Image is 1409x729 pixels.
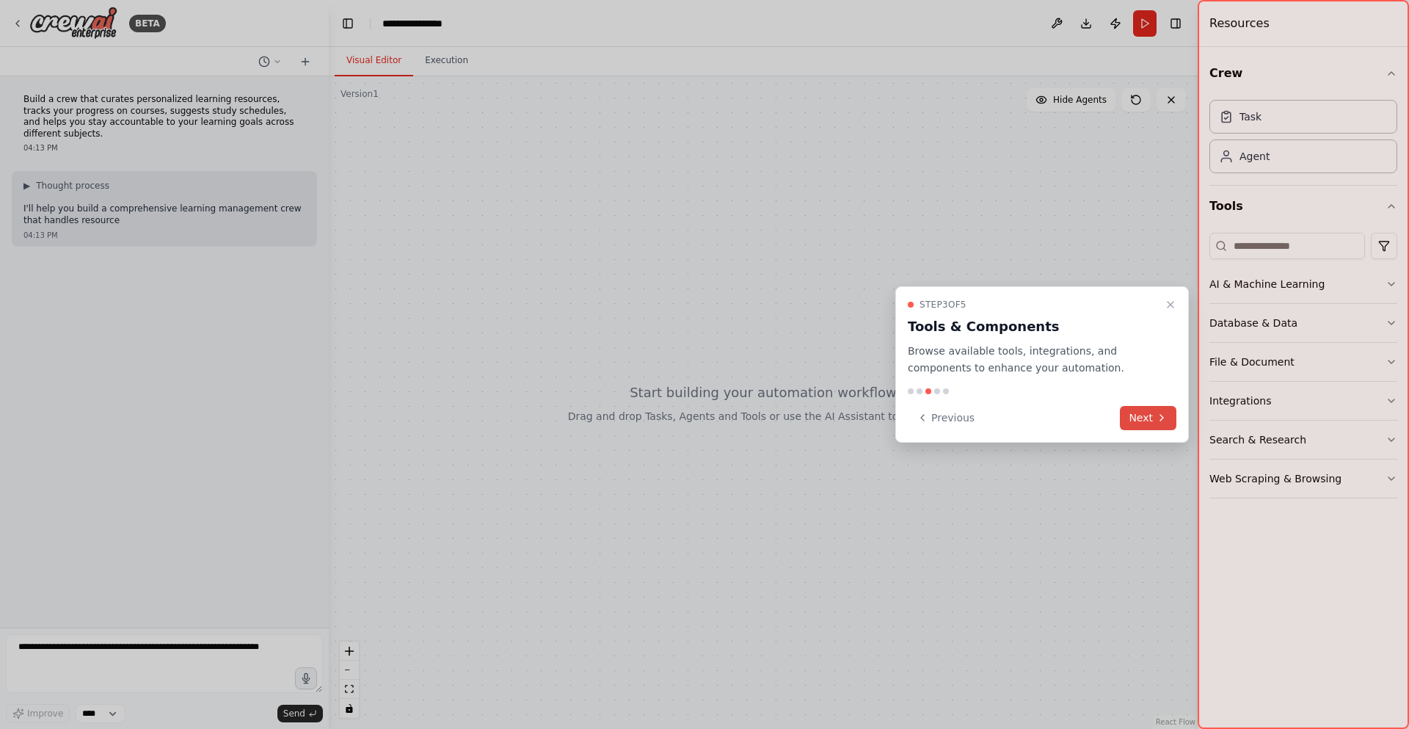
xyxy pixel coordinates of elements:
button: Close walkthrough [1162,296,1179,313]
span: Step 3 of 5 [920,299,966,311]
button: Next [1120,406,1176,430]
button: Hide left sidebar [338,13,358,34]
button: Previous [908,406,983,430]
p: Browse available tools, integrations, and components to enhance your automation. [908,343,1159,377]
h3: Tools & Components [908,316,1159,337]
